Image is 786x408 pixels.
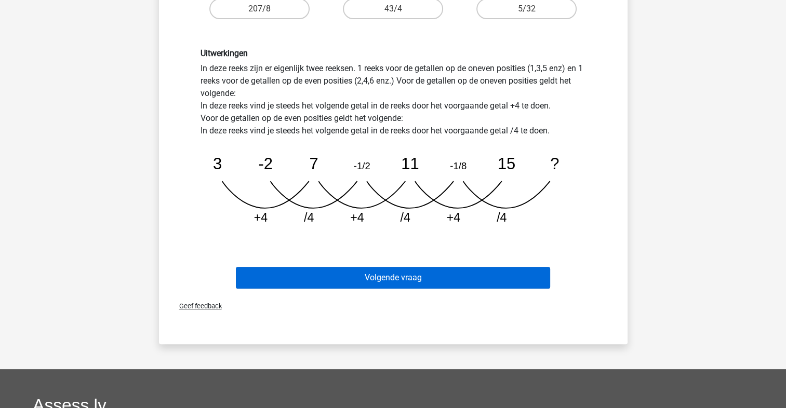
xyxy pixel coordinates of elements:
tspan: /4 [497,211,507,224]
tspan: 7 [309,155,318,173]
tspan: -2 [258,155,272,173]
tspan: 11 [401,155,419,173]
tspan: ? [550,155,559,173]
tspan: +4 [350,211,364,224]
tspan: 3 [212,155,221,173]
tspan: /4 [304,211,314,224]
tspan: -1/8 [450,160,467,171]
tspan: 15 [497,155,515,173]
tspan: -1/2 [353,160,370,171]
div: In deze reeks zijn er eigenlijk twee reeksen. 1 reeks voor de getallen op de oneven posities (1,3... [193,48,594,234]
h6: Uitwerkingen [201,48,586,58]
span: Geef feedback [171,302,222,310]
tspan: /4 [400,211,410,224]
tspan: +4 [254,211,268,224]
tspan: +4 [446,211,460,224]
button: Volgende vraag [236,267,550,289]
